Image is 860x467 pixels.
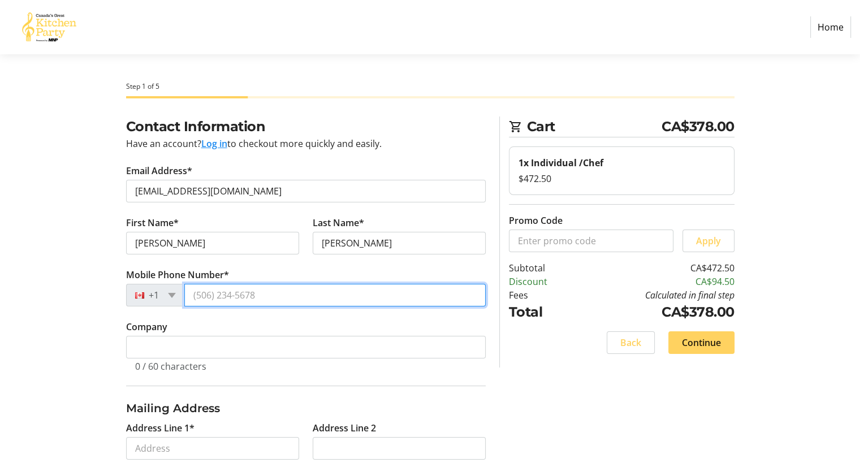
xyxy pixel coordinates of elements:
[126,421,195,435] label: Address Line 1*
[126,268,229,282] label: Mobile Phone Number*
[696,234,721,248] span: Apply
[577,302,734,322] td: CA$378.00
[201,137,227,150] button: Log in
[620,336,641,349] span: Back
[509,288,577,302] td: Fees
[126,216,179,230] label: First Name*
[126,116,486,137] h2: Contact Information
[126,400,486,417] h3: Mailing Address
[662,116,734,137] span: CA$378.00
[509,275,577,288] td: Discount
[126,137,486,150] div: Have an account? to checkout more quickly and easily.
[682,230,734,252] button: Apply
[509,261,577,275] td: Subtotal
[810,16,851,38] a: Home
[518,172,725,185] div: $472.50
[577,261,734,275] td: CA$472.50
[184,284,486,306] input: (506) 234-5678
[126,320,167,334] label: Company
[509,302,577,322] td: Total
[682,336,721,349] span: Continue
[518,157,603,169] strong: 1x Individual /Chef
[135,360,206,373] tr-character-limit: 0 / 60 characters
[527,116,662,137] span: Cart
[126,437,299,460] input: Address
[607,331,655,354] button: Back
[577,275,734,288] td: CA$94.50
[126,81,734,92] div: Step 1 of 5
[313,421,376,435] label: Address Line 2
[577,288,734,302] td: Calculated in final step
[126,164,192,178] label: Email Address*
[9,5,89,50] img: Canada’s Great Kitchen Party's Logo
[313,216,364,230] label: Last Name*
[509,230,673,252] input: Enter promo code
[668,331,734,354] button: Continue
[509,214,563,227] label: Promo Code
